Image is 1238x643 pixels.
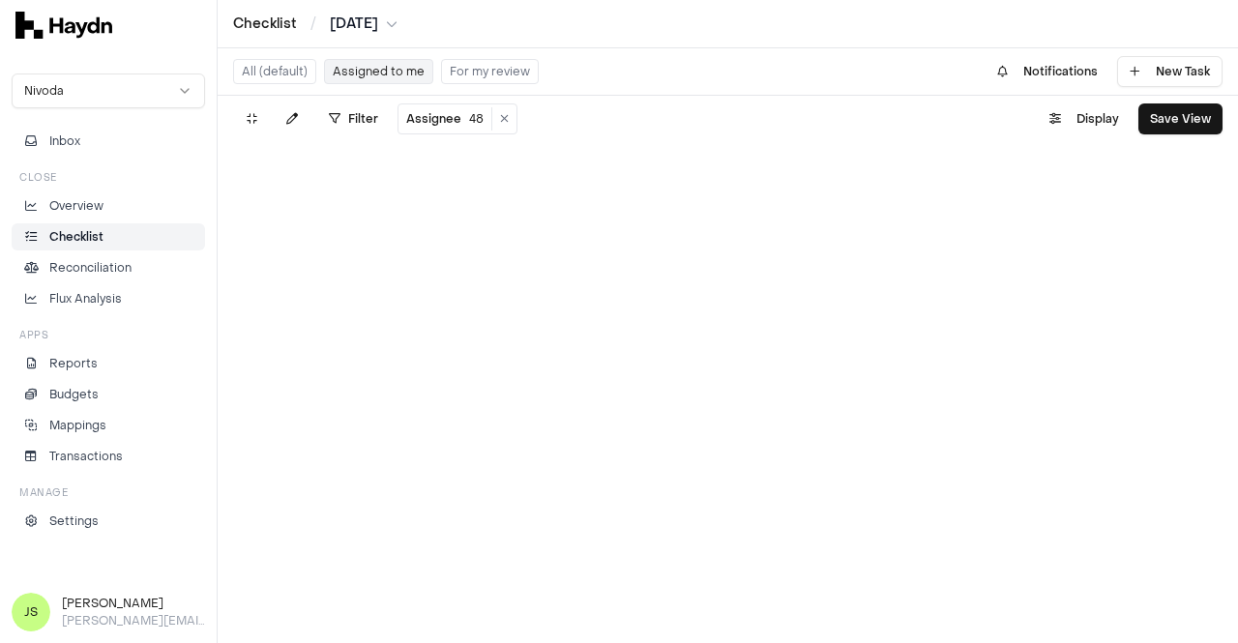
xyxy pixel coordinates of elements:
[49,259,132,277] p: Reconciliation
[12,593,50,631] span: JS
[49,448,123,465] p: Transactions
[441,59,539,84] button: For my review
[12,508,205,535] a: Settings
[49,228,103,246] p: Checklist
[19,485,68,500] h3: Manage
[12,350,205,377] a: Reports
[49,512,99,530] p: Settings
[62,595,205,612] h3: [PERSON_NAME]
[49,290,122,307] p: Flux Analysis
[49,417,106,434] p: Mappings
[12,254,205,281] a: Reconciliation
[1117,56,1223,87] button: New Task
[19,328,48,342] h3: Apps
[49,386,99,403] p: Budgets
[330,15,398,34] button: [DATE]
[12,285,205,312] a: Flux Analysis
[233,15,297,34] a: Checklist
[986,56,1109,87] button: Notifications
[330,15,378,34] span: [DATE]
[49,355,98,372] p: Reports
[12,192,205,219] a: Overview
[324,59,433,84] button: Assigned to me
[233,15,398,34] nav: breadcrumb
[398,107,492,131] button: Assignee48
[406,111,461,127] span: Assignee
[12,381,205,408] a: Budgets
[49,197,103,215] p: Overview
[12,412,205,439] a: Mappings
[233,59,316,84] button: All (default)
[12,443,205,470] a: Transactions
[12,223,205,250] a: Checklist
[49,132,80,150] span: Inbox
[307,14,320,33] span: /
[12,128,205,155] button: Inbox
[317,103,390,134] button: Filter
[15,12,112,39] img: svg+xml,%3c
[1038,103,1131,134] button: Display
[19,170,57,185] h3: Close
[1138,103,1223,134] button: Save View
[62,612,205,629] p: [PERSON_NAME][EMAIL_ADDRESS][DOMAIN_NAME]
